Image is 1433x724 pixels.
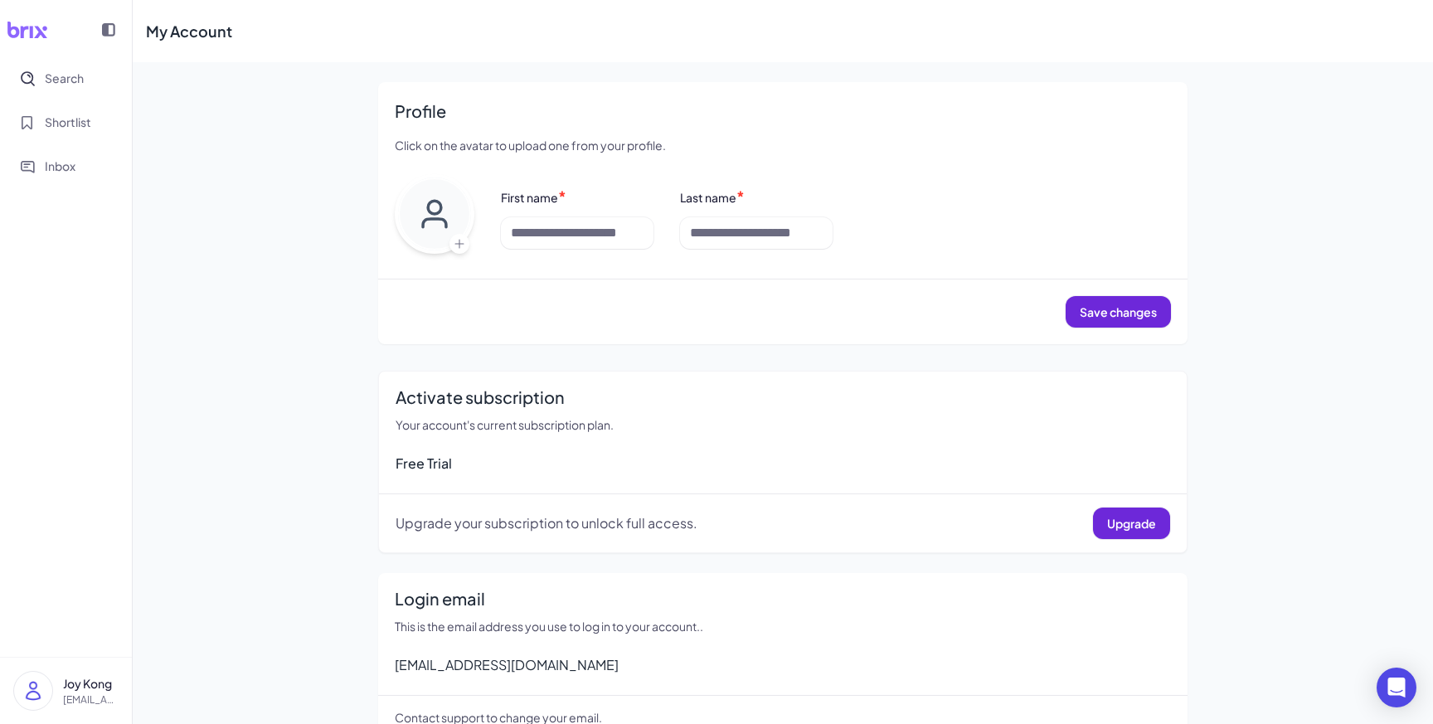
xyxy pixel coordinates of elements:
p: Your account's current subscription plan. [396,416,1170,434]
div: Upload avatar [395,174,474,259]
img: user_logo.png [14,672,52,710]
p: Upgrade your subscription to unlock full access. [396,513,697,533]
span: Upgrade [1107,516,1156,531]
button: Save changes [1066,296,1171,328]
div: Free Trial [396,454,1170,474]
p: [EMAIL_ADDRESS][DOMAIN_NAME] [63,692,119,707]
h2: Profile [395,99,1171,124]
label: Last name [680,190,736,205]
p: Click on the avatar to upload one from your profile. [395,137,1171,154]
p: Joy Kong [63,675,119,692]
button: Upgrade [1093,508,1170,539]
p: This is the email address you use to log in to your account.. [395,618,1171,635]
div: Open Intercom Messenger [1377,668,1416,707]
button: Search [10,60,122,97]
span: Inbox [45,158,75,175]
button: Inbox [10,148,122,185]
h2: Activate subscription [396,385,1170,410]
span: Shortlist [45,114,91,131]
button: Shortlist [10,104,122,141]
span: Save changes [1080,304,1157,319]
div: [EMAIL_ADDRESS][DOMAIN_NAME] [395,655,1171,675]
h2: Login email [395,586,1171,611]
span: Search [45,70,84,87]
label: First name [501,190,558,205]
